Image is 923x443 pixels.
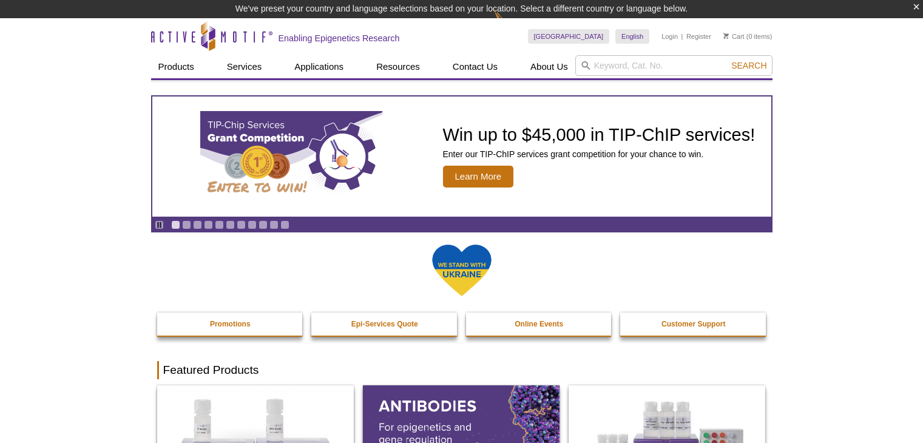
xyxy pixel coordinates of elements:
[193,220,202,229] a: Go to slide 3
[528,29,610,44] a: [GEOGRAPHIC_DATA]
[157,361,766,379] h2: Featured Products
[259,220,268,229] a: Go to slide 9
[661,320,725,328] strong: Customer Support
[269,220,279,229] a: Go to slide 10
[151,55,201,78] a: Products
[152,96,771,217] a: TIP-ChIP Services Grant Competition Win up to $45,000 in TIP-ChIP services! Enter our TIP-ChIP se...
[615,29,649,44] a: English
[523,55,575,78] a: About Us
[681,29,683,44] li: |
[200,111,382,202] img: TIP-ChIP Services Grant Competition
[182,220,191,229] a: Go to slide 2
[661,32,678,41] a: Login
[620,313,767,336] a: Customer Support
[287,55,351,78] a: Applications
[171,220,180,229] a: Go to slide 1
[575,55,773,76] input: Keyword, Cat. No.
[723,33,729,39] img: Your Cart
[445,55,505,78] a: Contact Us
[731,61,766,70] span: Search
[431,243,492,297] img: We Stand With Ukraine
[204,220,213,229] a: Go to slide 4
[248,220,257,229] a: Go to slide 8
[280,220,289,229] a: Go to slide 11
[723,32,745,41] a: Cart
[155,220,164,229] a: Toggle autoplay
[157,313,304,336] a: Promotions
[515,320,563,328] strong: Online Events
[311,313,458,336] a: Epi-Services Quote
[443,126,756,144] h2: Win up to $45,000 in TIP-ChIP services!
[220,55,269,78] a: Services
[723,29,773,44] li: (0 items)
[728,60,770,71] button: Search
[369,55,427,78] a: Resources
[237,220,246,229] a: Go to slide 7
[226,220,235,229] a: Go to slide 6
[210,320,251,328] strong: Promotions
[351,320,418,328] strong: Epi-Services Quote
[466,313,613,336] a: Online Events
[152,96,771,217] article: TIP-ChIP Services Grant Competition
[443,149,756,160] p: Enter our TIP-ChIP services grant competition for your chance to win.
[494,9,526,38] img: Change Here
[443,166,514,188] span: Learn More
[215,220,224,229] a: Go to slide 5
[686,32,711,41] a: Register
[279,33,400,44] h2: Enabling Epigenetics Research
